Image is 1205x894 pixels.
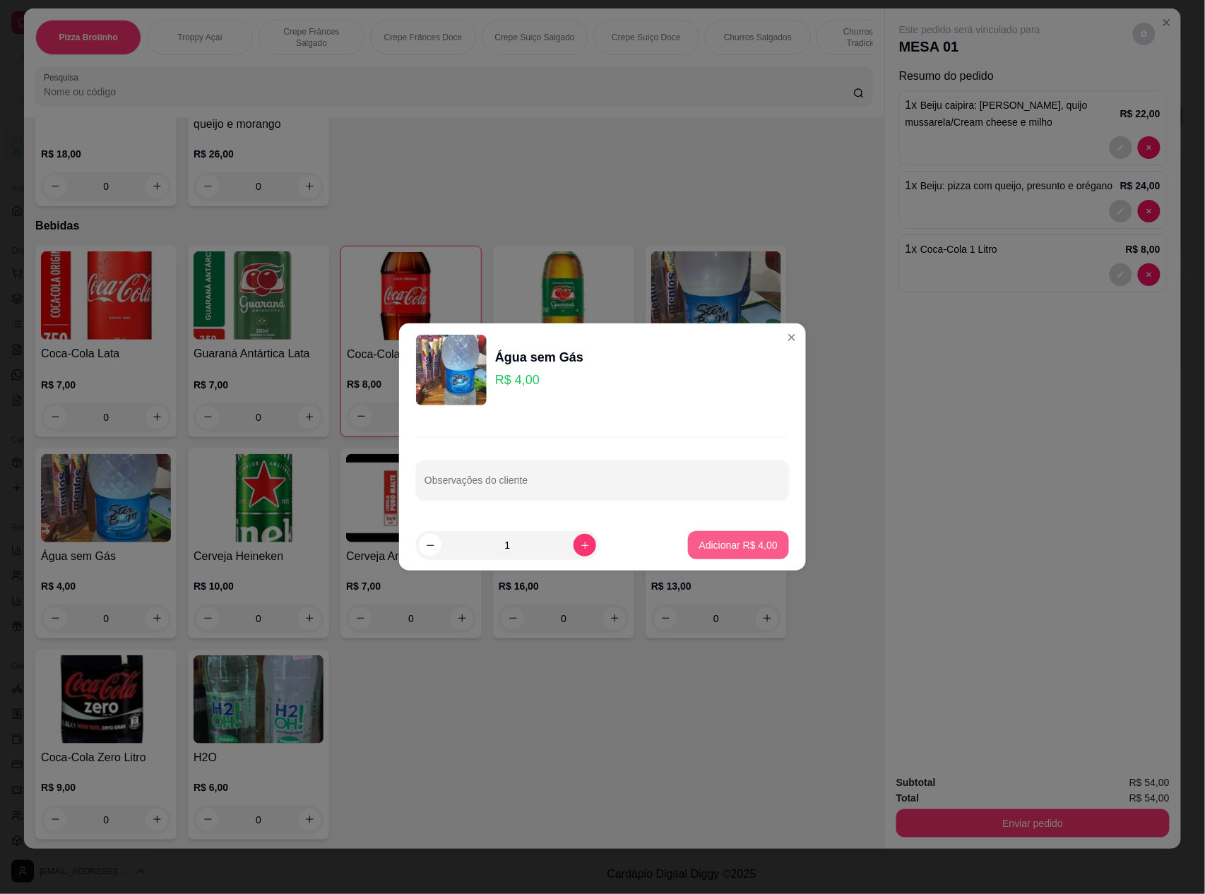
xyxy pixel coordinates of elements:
button: decrease-product-quantity [419,534,441,556]
p: R$ 4,00 [495,370,583,390]
input: Observações do cliente [425,479,780,493]
button: Adicionar R$ 4,00 [688,531,789,559]
img: product-image [416,335,487,405]
div: Água sem Gás [495,347,583,367]
p: Adicionar R$ 4,00 [699,538,778,552]
button: Close [780,326,803,349]
button: increase-product-quantity [574,534,596,556]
